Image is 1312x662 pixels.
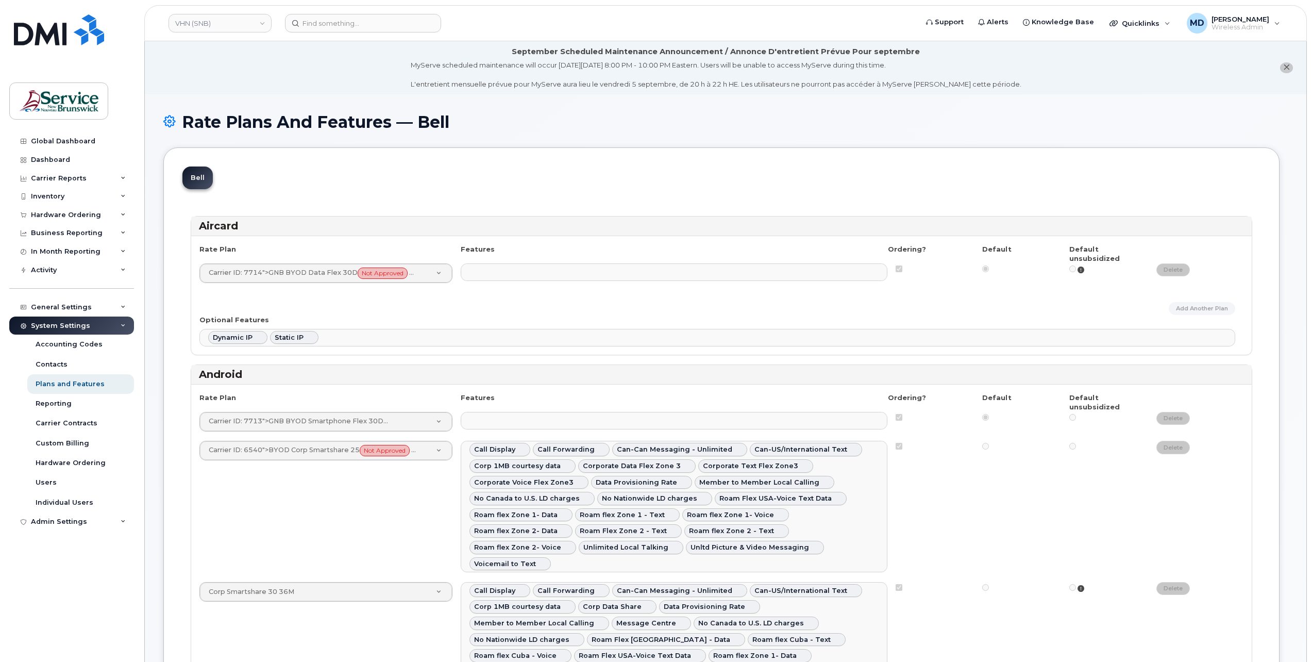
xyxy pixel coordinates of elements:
span: No Canada to U.S. LD charges [474,494,580,502]
span: Roam flex Zone 2- Data [474,527,558,535]
strong: Features [461,245,495,253]
span: Roam Flex USA-Voice Text Data [719,494,832,502]
span: ">BYOD Corp Smartshare 25 [203,445,436,456]
div: September Scheduled Maintenance Announcement / Annonce D'entretient Prévue Pour septembre [512,46,920,57]
span: Roam Flex USA-Voice Text Data [579,652,691,659]
span: Data Provisioning Rate [664,603,745,610]
a: Bell [182,167,213,189]
span: Corp Data Share [583,603,642,610]
span: Corp Smartshare 30 36M [209,588,294,595]
span: No Nationwide LD charges [602,494,697,502]
span: Data Provisioning Rate [596,478,677,486]
span: Roam flex Cuba - Voice [474,652,557,659]
span: Unltd Picture & Video Messaging [691,543,809,551]
span: Roam flex Zone 1- Voice [687,511,774,519]
span: Corporate Data Flex Zone 3 [583,462,681,470]
strong: Default [982,245,1012,253]
span: ">GNB BYOD Smartphone Flex 30D [203,416,436,427]
button: close notification [1280,62,1293,73]
span: Member to Member Local Calling [699,478,819,486]
span: Roam Flex Cuba - Data [592,636,730,643]
span: Not Approved [360,445,410,456]
span: Can-Can Messaging - Unlimited [617,445,732,453]
span: Roam flex Zone 1- Data [474,511,558,519]
span: Corp 1MB courtesy data [474,462,561,470]
div: Dynamic IP [213,334,253,342]
a: delete [1156,441,1190,454]
strong: Ordering? [888,393,926,402]
a: Add Another Plan [1169,302,1235,315]
h3: Aircard [199,219,1244,233]
a: delete [1156,263,1190,276]
span: GNB BYOD Smartphone Flex 30D <span class='badge badge-red'>Not Approved</span> <span class='badge... [209,417,262,425]
a: Carrier ID: 6540">BYOD Corp Smartshare 25Not Approved Carrier ID: 6540 [200,441,452,460]
h1: Rate Plans And Features — Bell [163,113,1288,131]
span: Unlimited Local Talking [583,543,668,551]
span: Call Display [474,587,515,594]
span: Call Display [474,445,515,453]
span: Corporate Voice Flex Zone3 [474,478,574,486]
span: Corporate Text Flex Zone3 [703,462,798,470]
span: Member to Member Local Calling [474,619,594,627]
strong: Default [982,393,1012,402]
a: Carrier ID: 7714">GNB BYOD Data Flex 30DNot Approved Carrier ID: 7714 [200,264,452,283]
span: Voicemail to Text [474,560,536,568]
span: Roam flex Zone 2 - Text [689,527,774,535]
a: delete [1156,582,1190,595]
span: Roam Flex Zone 2 - Text [580,527,667,535]
span: Roam flex Zone 2- Voice [474,543,561,551]
span: Can-Can Messaging - Unlimited [617,587,732,594]
span: Can-US/International Text [754,445,847,453]
span: Not Approved [383,416,433,427]
strong: Rate Plan [199,393,236,402]
a: Carrier ID: 7713">GNB BYOD Smartphone Flex 30DNot Approved Carrier ID: 7713 [200,412,452,431]
span: Roam flex Zone 1- Data [713,652,797,659]
strong: Default unsubsidized [1069,393,1120,411]
span: ">GNB BYOD Data Flex 30D [203,268,436,279]
span: Roam flex Cuba - Text [752,636,831,643]
a: delete [1156,412,1190,425]
h3: Android [199,368,1244,382]
span: Message Centre [616,619,676,627]
span: Call Forwarding [537,587,595,594]
strong: Rate Plan [199,245,236,253]
span: Roam flex Zone 1 - Text [580,511,665,519]
span: Corp 1MB courtesy data [474,603,561,610]
span: Not Approved [358,268,408,279]
div: Static IP [275,334,304,342]
a: Corp Smartshare 30 36M [200,583,452,601]
div: MyServe scheduled maintenance will occur [DATE][DATE] 8:00 PM - 10:00 PM Eastern. Users will be u... [411,60,1021,89]
span: GNB BYOD Data Flex 30D <span class='badge badge-red'>Not Approved</span> <span class='badge' data... [209,269,262,276]
strong: Ordering? [888,245,926,253]
label: Optional Features [199,315,269,325]
strong: Default unsubsidized [1069,245,1120,263]
span: No Canada to U.S. LD charges [698,619,804,627]
span: No Nationwide LD charges [474,636,569,643]
span: BYOD Corp Smartshare 25 <span class='badge badge-red'>Not Approved</span> <span class='badge' dat... [209,446,262,454]
span: Can-US/International Text [754,587,847,594]
strong: Features [461,393,495,402]
span: Call Forwarding [537,445,595,453]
